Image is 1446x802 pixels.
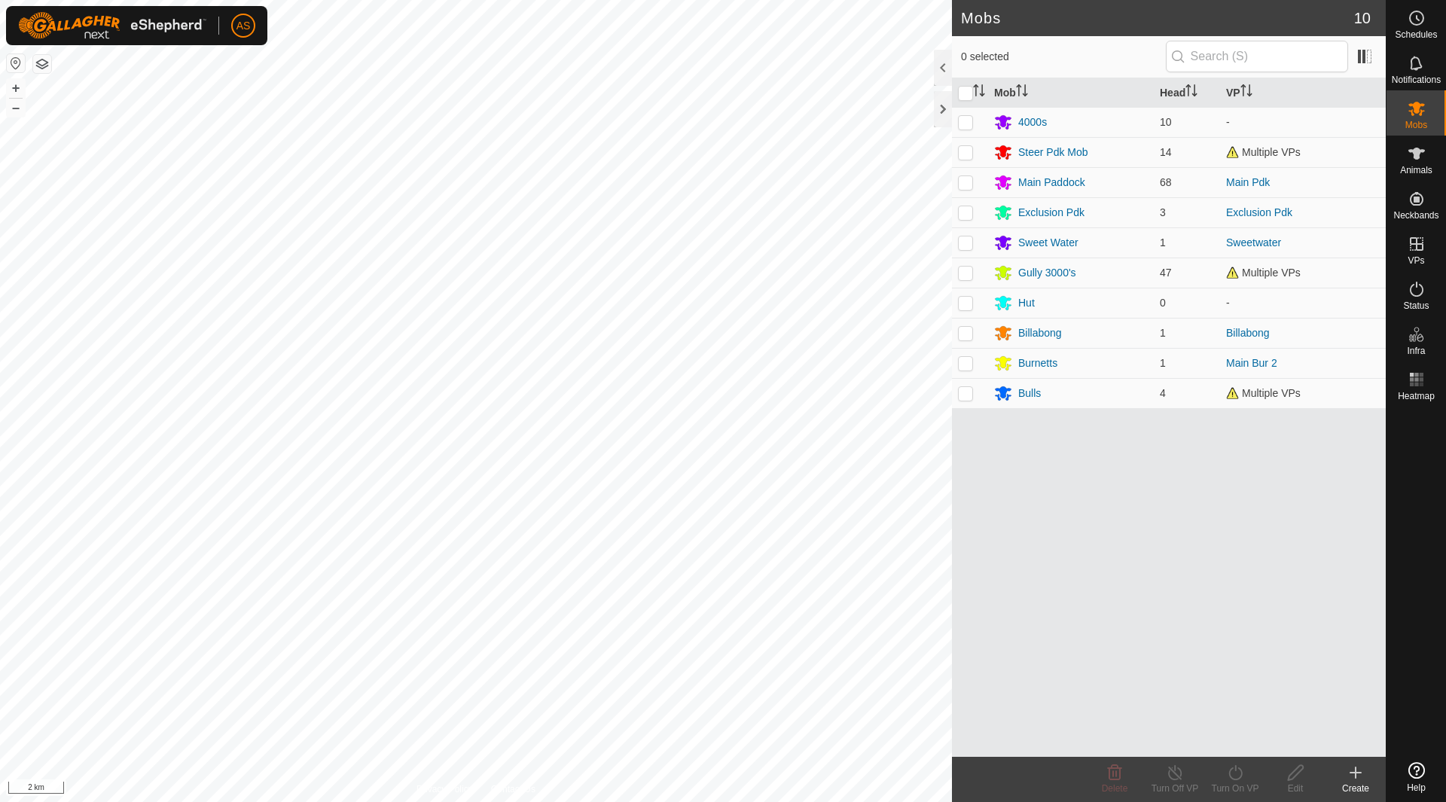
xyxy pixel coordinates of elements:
p-sorticon: Activate to sort [1016,87,1028,99]
span: Heatmap [1398,392,1435,401]
p-sorticon: Activate to sort [1240,87,1252,99]
button: Map Layers [33,55,51,73]
a: Sweetwater [1226,236,1281,249]
div: Edit [1265,782,1325,795]
a: Exclusion Pdk [1226,206,1292,218]
span: 47 [1160,267,1172,279]
p-sorticon: Activate to sort [973,87,985,99]
img: Gallagher Logo [18,12,206,39]
span: 3 [1160,206,1166,218]
th: Mob [988,78,1154,108]
span: VPs [1408,256,1424,265]
div: 4000s [1018,114,1047,130]
span: Neckbands [1393,211,1438,220]
h2: Mobs [961,9,1354,27]
span: Infra [1407,346,1425,355]
td: - [1220,288,1386,318]
p-sorticon: Activate to sort [1185,87,1197,99]
div: Steer Pdk Mob [1018,145,1088,160]
span: 1 [1160,327,1166,339]
th: VP [1220,78,1386,108]
span: Animals [1400,166,1432,175]
span: 10 [1160,116,1172,128]
div: Create [1325,782,1386,795]
span: 4 [1160,387,1166,399]
div: Bulls [1018,386,1041,401]
button: – [7,99,25,117]
span: Mobs [1405,120,1427,130]
span: Status [1403,301,1429,310]
span: Notifications [1392,75,1441,84]
div: Main Paddock [1018,175,1085,191]
span: 68 [1160,176,1172,188]
a: Help [1387,756,1446,798]
a: Contact Us [491,782,535,796]
span: Multiple VPs [1226,267,1301,279]
span: Schedules [1395,30,1437,39]
div: Hut [1018,295,1035,311]
span: 0 selected [961,49,1166,65]
span: Multiple VPs [1226,146,1301,158]
span: Multiple VPs [1226,387,1301,399]
span: 1 [1160,236,1166,249]
button: + [7,79,25,97]
div: Turn On VP [1205,782,1265,795]
a: Main Pdk [1226,176,1270,188]
button: Reset Map [7,54,25,72]
input: Search (S) [1166,41,1348,72]
div: Gully 3000's [1018,265,1076,281]
a: Privacy Policy [416,782,473,796]
a: Billabong [1226,327,1270,339]
div: Billabong [1018,325,1062,341]
span: 0 [1160,297,1166,309]
div: Burnetts [1018,355,1057,371]
div: Exclusion Pdk [1018,205,1084,221]
span: AS [236,18,251,34]
div: Sweet Water [1018,235,1078,251]
span: 1 [1160,357,1166,369]
th: Head [1154,78,1220,108]
span: Delete [1102,783,1128,794]
td: - [1220,107,1386,137]
a: Main Bur 2 [1226,357,1277,369]
span: 10 [1354,7,1371,29]
span: Help [1407,783,1426,792]
span: 14 [1160,146,1172,158]
div: Turn Off VP [1145,782,1205,795]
